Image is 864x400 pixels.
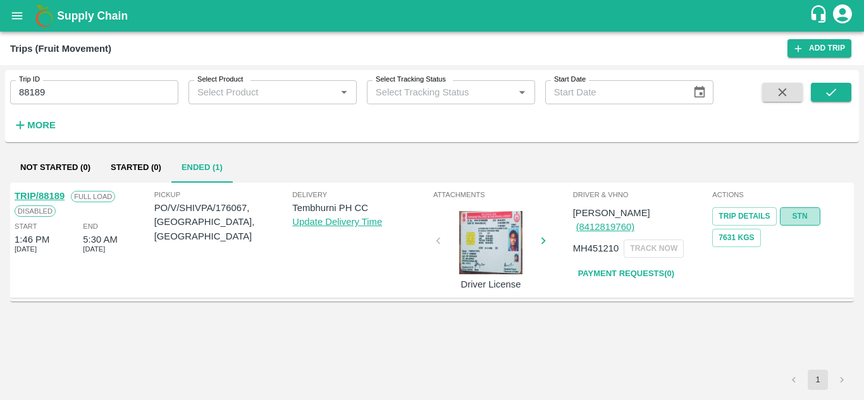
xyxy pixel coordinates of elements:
label: Start Date [554,75,586,85]
button: Started (0) [101,152,171,183]
a: Trip Details [712,207,776,226]
div: customer-support [809,4,831,27]
span: Delivery [292,189,431,200]
span: Actions [712,189,849,200]
button: Open [514,84,530,100]
strong: More [27,120,56,130]
button: Ended (1) [171,152,233,183]
input: Select Product [192,84,332,100]
button: Choose date [688,80,712,104]
button: More [10,114,59,136]
input: Enter Trip ID [10,80,178,104]
span: Driver & VHNo [573,189,710,200]
button: page 1 [808,370,828,390]
p: PO/V/SHIVPA/176067, [GEOGRAPHIC_DATA], [GEOGRAPHIC_DATA] [154,201,293,243]
img: logo [32,3,57,28]
div: Trips (Fruit Movement) [10,40,111,57]
button: 7631 Kgs [712,229,760,247]
span: Start [15,221,37,232]
label: Select Tracking Status [376,75,446,85]
div: account of current user [831,3,854,29]
a: TRIP/88189 [15,191,65,201]
span: [DATE] [83,243,105,255]
nav: pagination navigation [782,370,854,390]
a: Payment Requests(0) [573,263,679,285]
label: Select Product [197,75,243,85]
input: Select Tracking Status [371,84,494,100]
input: Start Date [545,80,683,104]
p: Tembhurni PH CC [292,201,431,215]
span: [PERSON_NAME] [573,208,650,218]
a: (8412819760) [576,222,634,232]
button: Not Started (0) [10,152,101,183]
span: Full Load [71,191,115,202]
a: Update Delivery Time [292,217,382,227]
span: [DATE] [15,243,37,255]
span: Attachments [433,189,571,200]
a: STN [780,207,820,226]
button: open drawer [3,1,32,30]
p: MH451210 [573,241,619,255]
span: Disabled [15,205,56,217]
div: 1:46 PM [15,233,49,246]
b: Supply Chain [57,9,128,22]
span: End [83,221,98,232]
div: 5:30 AM [83,233,117,246]
span: Pickup [154,189,293,200]
label: Trip ID [19,75,40,85]
a: Add Trip [787,39,851,58]
a: Supply Chain [57,7,809,25]
button: Open [336,84,352,100]
p: Driver License [443,277,538,291]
